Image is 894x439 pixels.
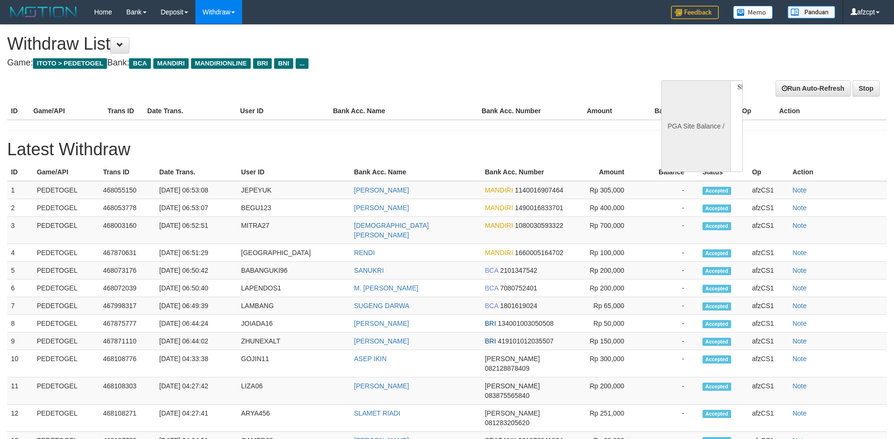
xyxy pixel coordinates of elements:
td: afzCS1 [748,279,789,297]
a: RENDI [354,249,375,257]
td: - [639,217,699,244]
h1: Latest Withdraw [7,140,887,159]
td: [DATE] 06:50:40 [156,279,237,297]
td: Rp 50,000 [568,315,639,332]
td: afzCS1 [748,244,789,262]
td: Rp 200,000 [568,279,639,297]
td: Rp 150,000 [568,332,639,350]
td: 468053778 [99,199,156,217]
td: [GEOGRAPHIC_DATA] [237,244,350,262]
div: PGA Site Balance / [661,80,730,172]
span: Accepted [702,302,731,311]
th: Date Trans. [143,102,236,120]
span: Accepted [702,204,731,213]
td: 468003160 [99,217,156,244]
td: 1 [7,181,33,199]
th: Trans ID [99,163,156,181]
td: BEGU123 [237,199,350,217]
span: 1080030593322 [515,222,563,229]
td: 10 [7,350,33,377]
span: BCA [485,267,498,274]
td: Rp 305,000 [568,181,639,199]
a: [PERSON_NAME] [354,337,409,345]
td: afzCS1 [748,262,789,279]
td: - [639,297,699,315]
img: Button%20Memo.svg [733,6,773,19]
span: BCA [485,302,498,310]
td: afzCS1 [748,332,789,350]
td: LAPENDOS1 [237,279,350,297]
span: Accepted [702,320,731,328]
td: 7 [7,297,33,315]
span: Accepted [702,410,731,418]
td: PEDETOGEL [33,315,99,332]
td: afzCS1 [748,350,789,377]
td: 6 [7,279,33,297]
span: BRI [485,320,496,327]
td: PEDETOGEL [33,377,99,405]
span: MANDIRI [153,58,189,69]
td: afzCS1 [748,377,789,405]
td: 468073176 [99,262,156,279]
span: MANDIRI [485,186,513,194]
a: [PERSON_NAME] [354,204,409,212]
td: Rp 100,000 [568,244,639,262]
td: [DATE] 06:50:42 [156,262,237,279]
td: Rp 200,000 [568,262,639,279]
img: MOTION_logo.png [7,5,80,19]
td: 9 [7,332,33,350]
td: 12 [7,405,33,432]
td: afzCS1 [748,199,789,217]
span: 1490016833701 [515,204,563,212]
img: Feedback.jpg [671,6,719,19]
td: 467870631 [99,244,156,262]
span: [PERSON_NAME] [485,409,540,417]
span: BCA [129,58,150,69]
th: Bank Acc. Number [481,163,568,181]
td: [DATE] 04:27:42 [156,377,237,405]
span: 134001003050508 [498,320,553,327]
a: Note [792,222,807,229]
a: ASEP IKIN [354,355,386,363]
td: 468108271 [99,405,156,432]
th: Trans ID [104,102,143,120]
td: afzCS1 [748,181,789,199]
td: afzCS1 [748,405,789,432]
td: PEDETOGEL [33,262,99,279]
td: 468108303 [99,377,156,405]
th: User ID [237,163,350,181]
td: 3 [7,217,33,244]
th: Game/API [30,102,104,120]
span: Accepted [702,187,731,195]
span: 7080752401 [500,284,537,292]
th: Balance [627,102,695,120]
th: User ID [236,102,329,120]
a: Note [792,249,807,257]
span: Accepted [702,267,731,275]
span: MANDIRI [485,222,513,229]
td: PEDETOGEL [33,350,99,377]
td: afzCS1 [748,297,789,315]
td: 468055150 [99,181,156,199]
th: Date Trans. [156,163,237,181]
td: 467998317 [99,297,156,315]
td: [DATE] 04:27:41 [156,405,237,432]
th: Amount [552,102,627,120]
a: Note [792,204,807,212]
a: [DEMOGRAPHIC_DATA][PERSON_NAME] [354,222,429,239]
td: - [639,405,699,432]
a: [PERSON_NAME] [354,186,409,194]
td: [DATE] 06:53:08 [156,181,237,199]
th: Action [788,163,887,181]
td: GOJIN11 [237,350,350,377]
th: Balance [639,163,699,181]
th: ID [7,163,33,181]
th: Action [775,102,887,120]
td: [DATE] 06:44:02 [156,332,237,350]
td: BABANGUKI96 [237,262,350,279]
td: [DATE] 04:33:38 [156,350,237,377]
td: 468072039 [99,279,156,297]
a: [PERSON_NAME] [354,382,409,390]
a: [PERSON_NAME] [354,320,409,327]
span: Accepted [702,249,731,257]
